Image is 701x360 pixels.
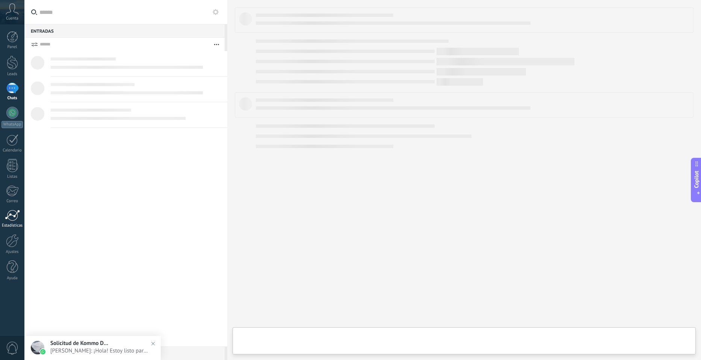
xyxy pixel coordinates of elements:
a: Solicitud de Kommo Demo[PERSON_NAME]: ¡Hola! Estoy listo para probar WhatsApp en Kommo. Mi código... [24,336,161,360]
div: Calendario [2,148,23,153]
div: Correo [2,199,23,204]
div: Panel [2,45,23,50]
div: Estadísticas [2,223,23,228]
div: Entradas [24,24,225,38]
span: Solicitud de Kommo Demo [50,340,110,347]
span: Cuenta [6,16,18,21]
div: Leads [2,72,23,77]
span: [PERSON_NAME]: ¡Hola! Estoy listo para probar WhatsApp en Kommo. Mi código de verificación es QKxfBE [50,347,150,354]
div: Listas [2,174,23,179]
div: Ayuda [2,276,23,281]
button: Más [208,38,225,51]
div: Ajustes [2,250,23,254]
div: Chats [2,96,23,101]
div: WhatsApp [2,121,23,128]
span: Copilot [693,171,700,188]
img: close_notification.svg [148,338,159,349]
img: waba.svg [40,349,45,354]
